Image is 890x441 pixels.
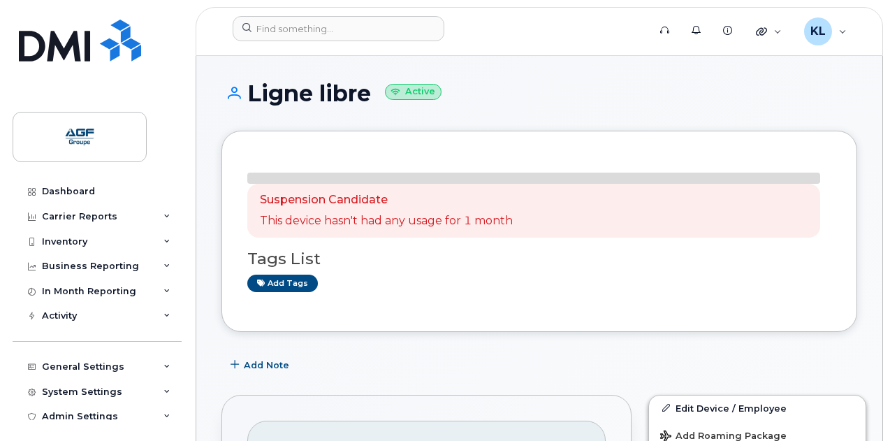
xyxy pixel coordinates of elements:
[649,396,866,421] a: Edit Device / Employee
[247,275,318,292] a: Add tags
[221,81,857,106] h1: Ligne libre
[221,353,301,378] button: Add Note
[385,84,442,100] small: Active
[260,192,513,208] p: Suspension Candidate
[247,250,831,268] h3: Tags List
[260,213,513,229] p: This device hasn't had any usage for 1 month
[244,359,289,372] span: Add Note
